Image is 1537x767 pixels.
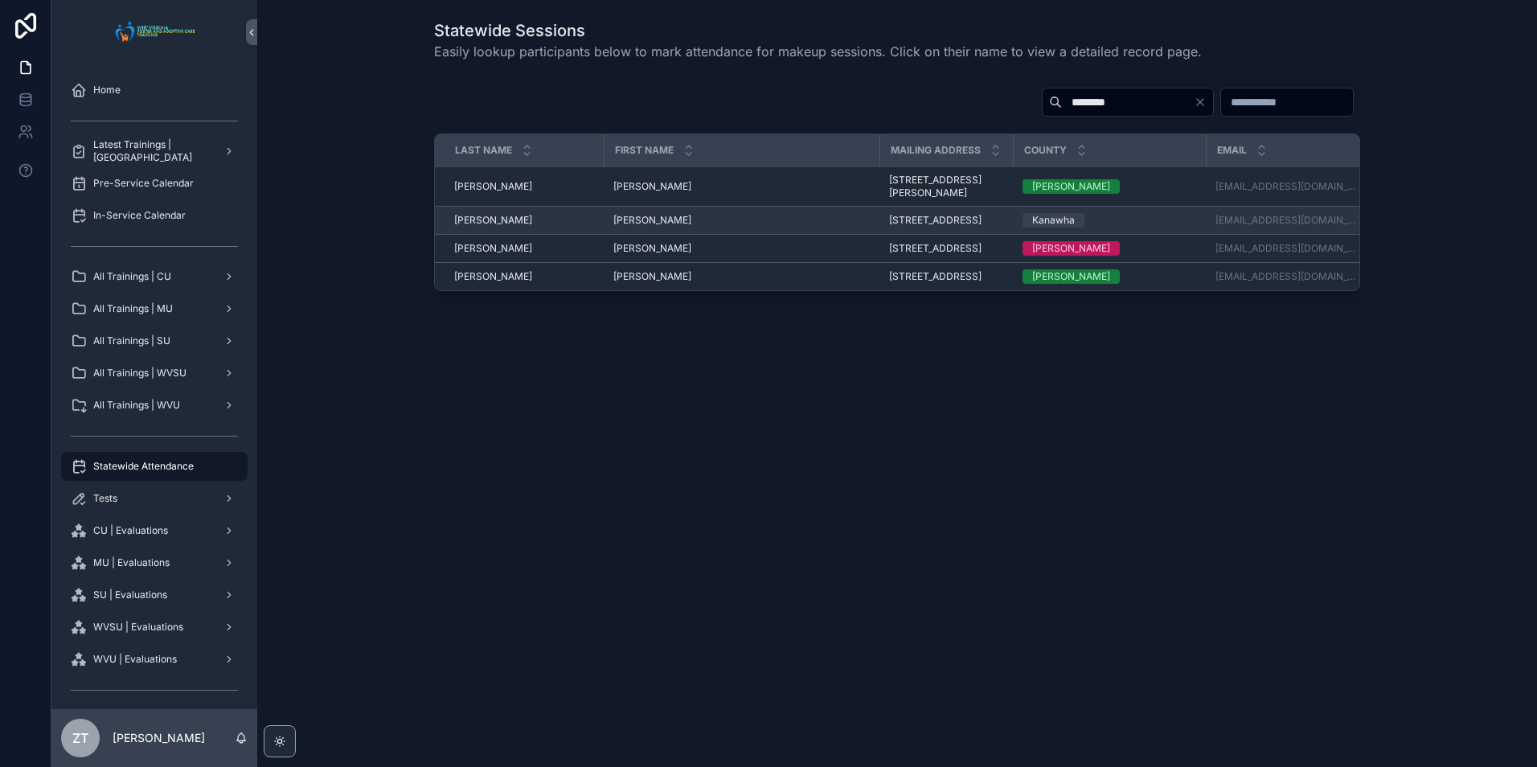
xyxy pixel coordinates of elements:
a: All Trainings | WVU [61,391,248,420]
span: [PERSON_NAME] [454,180,532,193]
a: All Trainings | CU [61,262,248,291]
span: Email [1217,144,1247,157]
span: Pre-Service Calendar [93,177,194,190]
a: [STREET_ADDRESS] [889,214,1003,227]
span: All Trainings | WVSU [93,367,186,379]
a: In-Service Calendar [61,201,248,230]
span: Tests [93,492,117,505]
a: WVU | Evaluations [61,645,248,674]
span: [STREET_ADDRESS] [889,242,982,255]
a: MU | Evaluations [61,548,248,577]
a: [PERSON_NAME] [613,214,870,227]
a: CU | Evaluations [61,516,248,545]
a: [PERSON_NAME] [613,180,870,193]
span: Last Name [455,144,512,157]
span: County [1024,144,1067,157]
span: All Trainings | MU [93,302,173,315]
div: [PERSON_NAME] [1032,179,1110,194]
a: All Trainings | MU [61,294,248,323]
a: All Trainings | SU [61,326,248,355]
div: scrollable content [51,64,257,709]
span: First Name [615,144,674,157]
button: Clear [1194,96,1213,109]
span: Home [93,84,121,96]
a: Kanawha [1023,213,1196,228]
a: [STREET_ADDRESS][PERSON_NAME] [889,174,1003,199]
span: In-Service Calendar [93,209,186,222]
a: [EMAIL_ADDRESS][DOMAIN_NAME] [1215,214,1359,227]
span: [STREET_ADDRESS] [889,214,982,227]
span: [PERSON_NAME] [613,180,691,193]
a: [EMAIL_ADDRESS][DOMAIN_NAME] [1215,180,1359,193]
span: [PERSON_NAME] [454,214,532,227]
span: Mailing Address [891,144,981,157]
a: [PERSON_NAME] [1023,241,1196,256]
span: Statewide Attendance [93,460,194,473]
a: Latest Trainings | [GEOGRAPHIC_DATA] [61,137,248,166]
span: [PERSON_NAME] [613,270,691,283]
a: [PERSON_NAME] [613,242,870,255]
span: All Trainings | CU [93,270,171,283]
span: CU | Evaluations [93,524,168,537]
a: [EMAIL_ADDRESS][DOMAIN_NAME] [1215,242,1359,255]
span: [PERSON_NAME] [613,214,691,227]
span: [STREET_ADDRESS] [889,270,982,283]
span: [PERSON_NAME] [454,242,532,255]
a: [EMAIL_ADDRESS][DOMAIN_NAME] [1215,270,1359,283]
a: SU | Evaluations [61,580,248,609]
a: [PERSON_NAME] [1023,269,1196,284]
span: [PERSON_NAME] [454,270,532,283]
span: MU | Evaluations [93,556,170,569]
a: [PERSON_NAME] [454,180,594,193]
a: [PERSON_NAME] [613,270,870,283]
a: Pre-Service Calendar [61,169,248,198]
a: Statewide Attendance [61,452,248,481]
a: [PERSON_NAME] [454,270,594,283]
p: [PERSON_NAME] [113,730,205,746]
a: All Trainings | WVSU [61,359,248,388]
span: All Trainings | WVU [93,399,180,412]
div: [PERSON_NAME] [1032,269,1110,284]
a: WVSU | Evaluations [61,613,248,642]
span: Latest Trainings | [GEOGRAPHIC_DATA] [93,138,211,164]
span: [PERSON_NAME] [613,242,691,255]
a: [STREET_ADDRESS] [889,242,1003,255]
span: SU | Evaluations [93,589,167,601]
div: Kanawha [1032,213,1075,228]
a: [STREET_ADDRESS] [889,270,1003,283]
span: Easily lookup participants below to mark attendance for makeup sessions. Click on their name to v... [434,42,1202,61]
span: ZT [72,728,88,748]
h1: Statewide Sessions [434,19,1202,42]
span: All Trainings | SU [93,334,170,347]
a: Home [61,76,248,105]
a: [PERSON_NAME] [454,214,594,227]
a: Tests [61,484,248,513]
span: WVU | Evaluations [93,653,177,666]
div: [PERSON_NAME] [1032,241,1110,256]
img: App logo [111,19,199,45]
a: [PERSON_NAME] [1023,179,1196,194]
a: [PERSON_NAME] [454,242,594,255]
span: WVSU | Evaluations [93,621,183,634]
